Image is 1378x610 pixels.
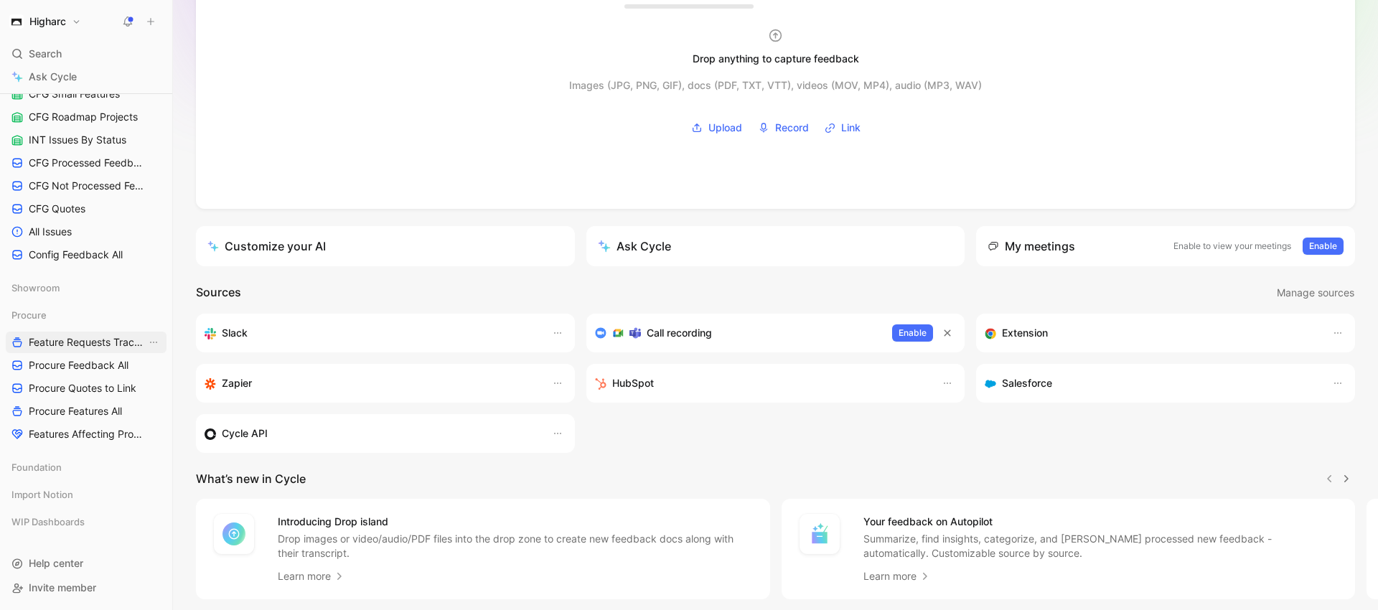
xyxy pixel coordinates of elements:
[9,14,24,29] img: Higharc
[6,152,167,174] a: CFG Processed Feedback
[29,68,77,85] span: Ask Cycle
[6,43,167,65] div: Search
[820,117,866,139] button: Link
[1002,375,1052,392] h3: Salesforce
[569,77,982,94] div: Images (JPG, PNG, GIF), docs (PDF, TXT, VTT), videos (MOV, MP4), audio (MP3, WAV)
[586,226,965,266] button: Ask Cycle
[6,484,167,505] div: Import Notion
[863,568,931,585] a: Learn more
[207,238,326,255] div: Customize your AI
[6,277,167,299] div: Showroom
[863,532,1339,560] p: Summarize, find insights, categorize, and [PERSON_NAME] processed new feedback - automatically. C...
[222,375,252,392] h3: Zapier
[6,175,167,197] a: CFG Not Processed Feedback
[278,532,753,560] p: Drop images or video/audio/PDF files into the drop zone to create new feedback docs along with th...
[196,283,241,302] h2: Sources
[775,119,809,136] span: Record
[985,324,1318,342] div: Capture feedback from anywhere on the web
[6,456,167,478] div: Foundation
[892,324,933,342] button: Enable
[205,324,538,342] div: Sync your customers, send feedback and get updates in Slack
[6,355,167,376] a: Procure Feedback All
[988,238,1075,255] div: My meetings
[6,577,167,599] div: Invite member
[6,129,167,151] a: INT Issues By Status
[11,308,47,322] span: Procure
[6,400,167,422] a: Procure Features All
[29,248,123,262] span: Config Feedback All
[222,425,268,442] h3: Cycle API
[863,513,1339,530] h4: Your feedback on Autopilot
[196,226,575,266] a: Customize your AI
[29,381,136,395] span: Procure Quotes to Link
[6,83,167,105] a: CFG Small Features
[647,324,712,342] h3: Call recording
[6,11,85,32] button: HigharcHigharc
[1303,238,1344,255] button: Enable
[29,581,96,593] span: Invite member
[6,553,167,574] div: Help center
[205,375,538,392] div: Capture feedback from thousands of sources with Zapier (survey results, recordings, sheets, etc).
[6,332,167,353] a: Feature Requests TrackerView actions
[6,198,167,220] a: CFG Quotes
[29,202,85,216] span: CFG Quotes
[196,470,306,487] h2: What’s new in Cycle
[598,238,671,255] div: Ask Cycle
[6,423,167,445] a: Features Affecting Procure
[278,513,753,530] h4: Introducing Drop island
[693,50,859,67] div: Drop anything to capture feedback
[29,225,72,239] span: All Issues
[1173,239,1291,253] p: Enable to view your meetings
[29,427,147,441] span: Features Affecting Procure
[6,377,167,399] a: Procure Quotes to Link
[841,119,861,136] span: Link
[595,324,881,342] div: Record & transcribe meetings from Zoom, Meet & Teams.
[6,221,167,243] a: All Issues
[899,326,927,340] span: Enable
[29,179,149,193] span: CFG Not Processed Feedback
[6,304,167,326] div: Procure
[29,557,83,569] span: Help center
[708,119,742,136] span: Upload
[6,106,167,128] a: CFG Roadmap Projects
[1277,284,1354,301] span: Manage sources
[686,117,747,139] button: Upload
[6,511,167,532] div: WIP Dashboards
[146,335,161,349] button: View actions
[29,110,138,124] span: CFG Roadmap Projects
[11,487,73,502] span: Import Notion
[6,304,167,445] div: ProcureFeature Requests TrackerView actionsProcure Feedback AllProcure Quotes to LinkProcure Feat...
[11,460,62,474] span: Foundation
[6,244,167,266] a: Config Feedback All
[6,511,167,537] div: WIP Dashboards
[11,515,85,529] span: WIP Dashboards
[612,375,654,392] h3: HubSpot
[1309,239,1337,253] span: Enable
[1002,324,1048,342] h3: Extension
[29,45,62,62] span: Search
[6,56,167,266] div: ConfigCFG Small FeaturesCFG Roadmap ProjectsINT Issues By StatusCFG Processed FeedbackCFG Not Pro...
[29,156,147,170] span: CFG Processed Feedback
[29,358,128,372] span: Procure Feedback All
[29,133,126,147] span: INT Issues By Status
[6,277,167,303] div: Showroom
[11,281,60,295] span: Showroom
[753,117,814,139] button: Record
[1276,283,1355,302] button: Manage sources
[278,568,345,585] a: Learn more
[6,66,167,88] a: Ask Cycle
[222,324,248,342] h3: Slack
[205,425,538,442] div: Sync customers & send feedback from custom sources. Get inspired by our favorite use case
[29,404,122,418] span: Procure Features All
[29,87,120,101] span: CFG Small Features
[29,335,146,349] span: Feature Requests Tracker
[6,484,167,510] div: Import Notion
[29,15,66,28] h1: Higharc
[6,456,167,482] div: Foundation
